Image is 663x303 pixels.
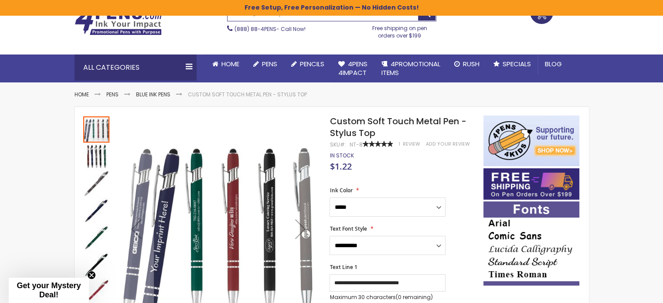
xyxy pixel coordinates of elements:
[330,115,466,139] span: Custom Soft Touch Metal Pen - Stylus Top
[83,197,110,224] div: Custom Soft Touch Metal Pen - Stylus Top
[75,7,162,35] img: 4Pens Custom Pens and Promotional Products
[284,54,331,74] a: Pencils
[246,54,284,74] a: Pens
[545,59,562,68] span: Blog
[17,281,81,299] span: Get your Mystery Deal!
[398,141,421,147] a: 1 Review
[83,143,110,170] div: Custom Soft Touch Metal Pen - Stylus Top
[83,224,110,251] div: Custom Soft Touch Metal Pen - Stylus Top
[136,91,170,98] a: Blue ink Pens
[330,187,352,194] span: Ink Color
[330,225,367,232] span: Text Font Style
[330,294,445,301] p: Maximum 30 characters
[398,141,400,147] span: 1
[83,225,109,251] img: Custom Soft Touch Metal Pen - Stylus Top
[188,91,307,98] li: Custom Soft Touch Metal Pen - Stylus Top
[330,263,357,271] span: Text Line 1
[483,201,579,286] img: font-personalization-examples
[503,59,531,68] span: Specials
[425,141,469,147] a: Add Your Review
[75,91,89,98] a: Home
[330,152,354,159] span: In stock
[83,197,109,224] img: Custom Soft Touch Metal Pen - Stylus Top
[447,54,486,74] a: Rush
[483,168,579,200] img: Free shipping on orders over $199
[262,59,277,68] span: Pens
[235,25,276,33] a: (888) 88-4PENS
[205,54,246,74] a: Home
[235,25,306,33] span: - Call Now!
[338,59,367,77] span: 4Pens 4impact
[87,271,96,279] button: Close teaser
[395,293,432,301] span: (0 remaining)
[591,279,663,303] iframe: Google Customer Reviews
[106,91,119,98] a: Pens
[83,252,109,278] img: Custom Soft Touch Metal Pen - Stylus Top
[331,54,374,83] a: 4Pens4impact
[349,141,362,148] div: NT-8
[381,59,440,77] span: 4PROMOTIONAL ITEMS
[483,116,579,166] img: 4pens 4 kids
[402,141,420,147] span: Review
[300,59,324,68] span: Pencils
[362,141,393,147] div: 100%
[221,59,239,68] span: Home
[83,116,110,143] div: Custom Soft Touch Metal Pen - Stylus Top
[330,141,346,148] strong: SKU
[83,251,110,278] div: Custom Soft Touch Metal Pen - Stylus Top
[538,54,569,74] a: Blog
[83,170,109,197] img: Custom Soft Touch Metal Pen - Stylus Top
[330,152,354,159] div: Availability
[83,170,110,197] div: Custom Soft Touch Metal Pen - Stylus Top
[463,59,479,68] span: Rush
[374,54,447,83] a: 4PROMOTIONALITEMS
[83,143,109,170] img: Custom Soft Touch Metal Pen - Stylus Top
[330,160,351,172] span: $1.22
[486,54,538,74] a: Specials
[9,278,89,303] div: Get your Mystery Deal!Close teaser
[363,21,436,39] div: Free shipping on pen orders over $199
[75,54,197,81] div: All Categories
